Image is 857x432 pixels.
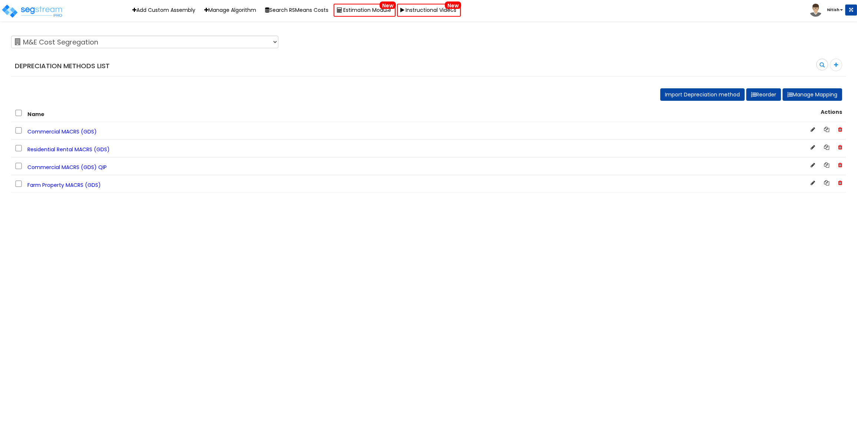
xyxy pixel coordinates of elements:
[824,179,829,187] a: Copy Depreciation Method
[201,4,260,16] a: Manage Algorithm
[805,59,828,72] input: search depreciation method
[838,161,842,169] span: Delete Depreciation Method
[397,4,461,17] a: Instructional VideosNew
[782,88,842,101] button: Manage Mapping
[15,62,423,70] h4: Depreciation Methods List
[445,1,461,9] span: New
[746,88,781,101] button: Reorder
[27,164,107,171] span: Commercial MACRS (GDS) QIP
[334,4,396,17] a: Estimation ModuleNew
[827,7,839,13] b: Nitish
[380,1,396,9] span: New
[261,4,332,16] button: Search RSMeans Costs
[824,161,829,169] a: Copy Depreciation Method
[27,181,101,189] span: Farm Property MACRS (GDS)
[1,4,64,19] img: logo_pro_r.png
[809,4,822,17] img: avatar.png
[660,88,745,101] button: Import Depreciation method
[27,128,97,135] span: Commercial MACRS (GDS)
[27,146,110,153] span: Residential Rental MACRS (GDS)
[824,126,829,133] a: Copy Depreciation Method
[27,111,44,118] strong: Name
[821,108,842,116] strong: Actions
[838,126,842,133] span: Delete Depreciation Method
[838,144,842,151] span: Delete Depreciation Method
[838,179,842,187] span: Delete Depreciation Method
[129,4,199,16] a: Add Custom Assembly
[824,144,829,151] a: Copy Depreciation Method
